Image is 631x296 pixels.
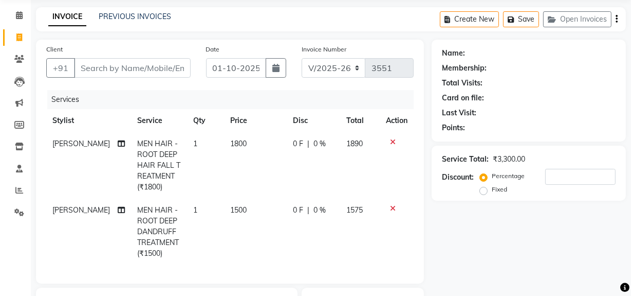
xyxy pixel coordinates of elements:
div: Discount: [442,172,474,183]
span: 1 [193,205,197,215]
div: Services [47,90,421,109]
span: 0 % [313,138,326,149]
div: Last Visit: [442,108,476,118]
a: PREVIOUS INVOICES [99,12,171,21]
th: Action [380,109,414,132]
th: Service [131,109,187,132]
span: MEN HAIR - ROOT DEEP DANDRUFF TREATMENT (₹1500) [137,205,179,258]
th: Stylist [46,109,131,132]
label: Invoice Number [302,45,346,54]
span: [PERSON_NAME] [52,139,110,148]
span: | [307,205,309,216]
th: Total [340,109,380,132]
th: Qty [187,109,224,132]
input: Search by Name/Mobile/Email/Code [74,58,191,78]
button: Create New [440,11,499,27]
label: Client [46,45,63,54]
span: 1890 [346,139,363,148]
label: Fixed [492,185,507,194]
label: Percentage [492,171,525,181]
th: Disc [287,109,340,132]
div: Service Total: [442,154,489,165]
div: Points: [442,123,465,133]
span: 1800 [230,139,247,148]
button: Save [503,11,539,27]
div: Total Visits: [442,78,482,89]
label: Date [206,45,220,54]
th: Price [224,109,287,132]
a: INVOICE [48,8,86,26]
div: Membership: [442,63,487,74]
span: 1 [193,139,197,148]
span: [PERSON_NAME] [52,205,110,215]
span: | [307,138,309,149]
span: 0 % [313,205,326,216]
span: 0 F [293,205,303,216]
div: ₹3,300.00 [493,154,525,165]
div: Name: [442,48,465,59]
button: +91 [46,58,75,78]
span: 0 F [293,138,303,149]
div: Card on file: [442,93,484,103]
span: MEN HAIR - ROOT DEEP HAIR FALL TREATMENT (₹1800) [137,139,180,191]
span: 1500 [230,205,247,215]
span: 1575 [346,205,363,215]
button: Open Invoices [543,11,611,27]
